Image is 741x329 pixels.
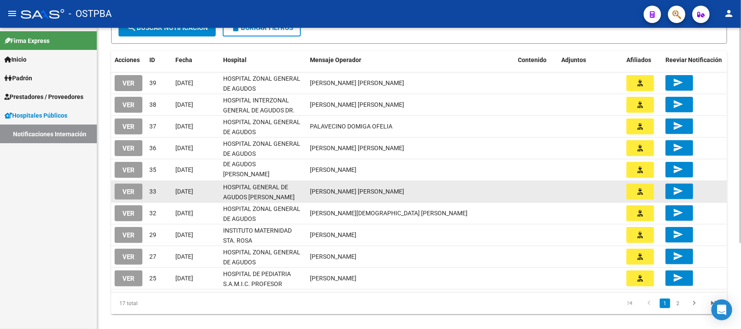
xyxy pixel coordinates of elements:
li: page 1 [659,296,672,311]
mat-icon: send [673,229,683,240]
span: 38 [149,101,156,108]
span: VER [122,101,135,109]
a: 1 [660,299,670,308]
span: HOSPITAL ZONAL GENERAL DE AGUDOS [PERSON_NAME] [223,151,300,178]
span: MACIEL, AGUSTINA ORNELLA [310,231,356,238]
datatable-header-cell: Contenido [514,51,558,69]
button: VER [115,205,142,221]
span: VER [122,123,135,131]
div: Open Intercom Messenger [711,299,732,320]
button: VER [115,140,142,156]
span: PALAVECINO DOMIGA OFELIA [310,123,392,130]
a: go to previous page [641,299,657,308]
span: 37 [149,123,156,130]
span: Hospitales Públicos [4,111,67,120]
button: VER [115,162,142,178]
datatable-header-cell: Mensaje Operador [306,51,514,69]
span: VER [122,231,135,239]
span: Reeviar Notificación [665,56,722,63]
span: VER [122,166,135,174]
datatable-header-cell: ID [146,51,172,69]
a: 2 [673,299,683,308]
span: ALEGRE CARLA GABRIELA [310,79,404,86]
span: Adjuntos [561,56,586,63]
button: VER [115,184,142,200]
mat-icon: send [673,207,683,218]
span: HOSPITAL ZONAL GENERAL DE AGUDOS [PERSON_NAME] [223,205,300,232]
datatable-header-cell: Reeviar Notificación [662,51,727,69]
span: Contenido [518,56,547,63]
span: Firma Express [4,36,49,46]
span: VER [122,79,135,87]
span: VER [122,253,135,261]
span: 35 [149,166,156,173]
span: DE BENEDETTI SAMANTA ROCIO [310,210,468,217]
div: [DATE] [175,187,216,197]
span: INSTITUTO MATERNIDAD STA. ROSA [223,227,292,244]
span: Padrón [4,73,32,83]
mat-icon: send [673,273,683,283]
datatable-header-cell: Afiliados [623,51,662,69]
span: Acciones [115,56,140,63]
button: VER [115,118,142,135]
span: MARTINEZ JENNIFER BELEN [310,188,404,195]
span: 25 [149,275,156,282]
span: HOSPITAL INTERZONAL GENERAL DE AGUDOS DR. FIORITO [223,97,295,124]
span: HOSPITAL ZONAL GENERAL DE AGUDOS DESCENTRALIZADO EVITA PUEBLO [223,140,300,177]
span: Prestadores / Proveedores [4,92,83,102]
button: VER [115,270,142,286]
mat-icon: send [673,164,683,174]
mat-icon: menu [7,8,17,19]
span: HOSPITAL ZONAL GENERAL DE AGUDOS [PERSON_NAME] [223,249,300,276]
span: Borrar Filtros [231,24,293,32]
a: go to last page [705,299,721,308]
span: VER [122,210,135,217]
button: VER [115,249,142,265]
span: GOMEZ MALVINA [310,275,356,282]
button: VER [115,227,142,243]
span: Afiliados [626,56,651,63]
span: 32 [149,210,156,217]
span: VER [122,188,135,196]
datatable-header-cell: Hospital [220,51,306,69]
li: page 2 [672,296,685,311]
div: [DATE] [175,100,216,110]
div: [DATE] [175,230,216,240]
span: Buscar Notificacion [126,24,208,32]
span: PIRIS STEFANIA [310,166,356,173]
mat-icon: send [673,99,683,109]
span: HOSPITAL DE PEDIATRIA S.A.M.I.C. PROFESOR [PERSON_NAME] [223,270,291,297]
div: 17 total [111,293,233,314]
span: LEZCANO KATHERINE [310,253,356,260]
span: GIL JOSE JONATHAN [310,145,404,151]
span: 36 [149,145,156,151]
datatable-header-cell: Adjuntos [558,51,623,69]
span: 39 [149,79,156,86]
button: VER [115,97,142,113]
mat-icon: send [673,186,683,196]
div: [DATE] [175,165,216,175]
span: HOSPITAL ZONAL GENERAL DE AGUDOS [PERSON_NAME] [223,75,300,102]
mat-icon: send [673,142,683,153]
span: 27 [149,253,156,260]
span: Mensaje Operador [310,56,361,63]
span: Inicio [4,55,26,64]
span: Fecha [175,56,192,63]
span: VER [122,275,135,283]
a: go to first page [622,299,638,308]
span: HOSPITAL GENERAL DE AGUDOS [PERSON_NAME] [223,184,295,201]
div: [DATE] [175,252,216,262]
div: [DATE] [175,143,216,153]
mat-icon: send [673,121,683,131]
span: HOSPITAL ZONAL GENERAL DE AGUDOS DESCENTRALIZADO EVITA PUEBLO [223,118,300,155]
span: 33 [149,188,156,195]
span: VER [122,145,135,152]
mat-icon: send [673,77,683,88]
span: ID [149,56,155,63]
span: - OSTPBA [69,4,112,23]
datatable-header-cell: Acciones [111,51,146,69]
div: [DATE] [175,208,216,218]
button: VER [115,75,142,91]
span: HERRERA JONAS EZEQUIEL [310,101,404,108]
datatable-header-cell: Fecha [172,51,220,69]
